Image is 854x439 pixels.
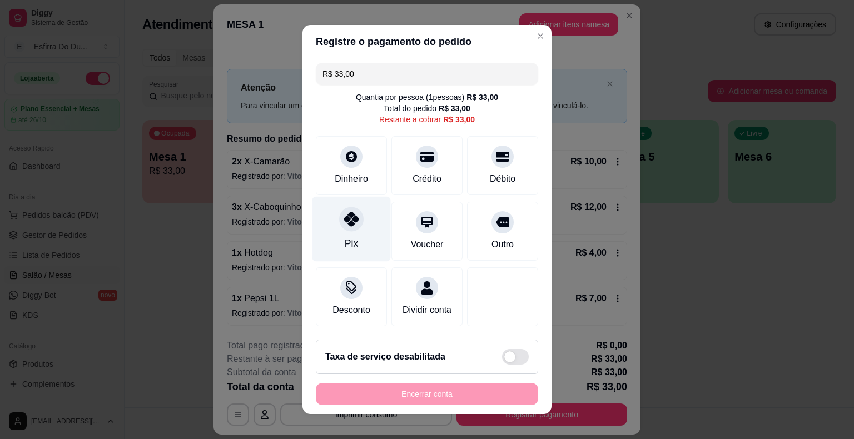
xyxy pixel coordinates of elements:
header: Registre o pagamento do pedido [302,25,552,58]
div: Débito [490,172,515,186]
div: Crédito [413,172,441,186]
div: R$ 33,00 [439,103,470,114]
div: Outro [491,238,514,251]
button: Close [532,27,549,45]
div: Desconto [332,303,370,317]
div: R$ 33,00 [466,92,498,103]
div: Dividir conta [403,303,451,317]
div: R$ 33,00 [443,114,475,125]
div: Restante a cobrar [379,114,475,125]
h2: Taxa de serviço desabilitada [325,350,445,363]
div: Voucher [411,238,444,251]
input: Ex.: hambúrguer de cordeiro [322,63,532,85]
div: Dinheiro [335,172,368,186]
div: Pix [345,236,358,251]
div: Quantia por pessoa ( 1 pessoas) [356,92,498,103]
div: Total do pedido [384,103,470,114]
